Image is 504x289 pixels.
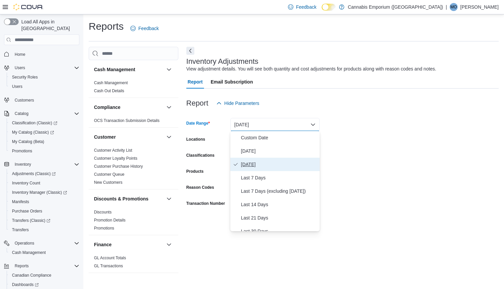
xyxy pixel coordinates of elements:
[89,117,178,127] div: Compliance
[9,147,35,155] a: Promotions
[285,0,319,14] a: Feedback
[450,3,457,11] span: MO
[89,20,124,33] h1: Reports
[7,216,82,225] a: Transfers (Classic)
[1,95,82,105] button: Customers
[9,216,79,225] span: Transfers (Classic)
[94,156,137,161] a: Customer Loyalty Points
[15,241,34,246] span: Operations
[12,171,56,176] span: Adjustments (Classic)
[7,197,82,206] button: Manifests
[7,178,82,188] button: Inventory Count
[138,25,159,32] span: Feedback
[94,134,116,140] h3: Customer
[9,249,79,257] span: Cash Management
[15,111,28,116] span: Catalog
[12,218,50,223] span: Transfers (Classic)
[230,131,320,231] div: Select listbox
[165,103,173,111] button: Compliance
[9,83,25,91] a: Users
[12,160,79,168] span: Inventory
[1,261,82,271] button: Reports
[9,170,58,178] a: Adjustments (Classic)
[7,188,82,197] a: Inventory Manager (Classic)
[12,50,79,58] span: Home
[7,146,82,156] button: Promotions
[12,199,29,204] span: Manifests
[12,250,46,255] span: Cash Management
[165,65,173,74] button: Cash Management
[241,214,317,222] span: Last 21 Days
[322,4,336,11] input: Dark Mode
[12,190,67,195] span: Inventory Manager (Classic)
[12,273,51,278] span: Canadian Compliance
[12,110,79,118] span: Catalog
[7,271,82,280] button: Canadian Compliance
[9,207,79,215] span: Purchase Orders
[186,201,225,206] label: Transaction Number
[7,73,82,82] button: Security Roles
[12,120,57,126] span: Classification (Classic)
[186,121,210,126] label: Date Range
[15,98,34,103] span: Customers
[12,227,29,233] span: Transfers
[9,271,54,279] a: Canadian Compliance
[9,188,79,196] span: Inventory Manager (Classic)
[12,262,31,270] button: Reports
[12,96,79,104] span: Customers
[165,133,173,141] button: Customer
[94,241,164,248] button: Finance
[9,138,79,146] span: My Catalog (Beta)
[94,241,112,248] h3: Finance
[12,160,34,168] button: Inventory
[186,99,208,107] h3: Report
[94,134,164,140] button: Customer
[186,185,214,190] label: Reason Codes
[9,281,41,289] a: Dashboards
[460,3,499,11] p: [PERSON_NAME]
[165,195,173,203] button: Discounts & Promotions
[9,226,79,234] span: Transfers
[9,128,79,136] span: My Catalog (Classic)
[9,119,79,127] span: Classification (Classic)
[348,3,443,11] p: Cannabis Emporium ([GEOGRAPHIC_DATA])
[7,128,82,137] a: My Catalog (Classic)
[12,64,79,72] span: Users
[9,128,57,136] a: My Catalog (Classic)
[89,208,178,235] div: Discounts & Promotions
[446,3,447,11] p: |
[186,65,436,73] div: View adjustment details. You will see both quantity and cost adjustments for products along with ...
[296,4,316,10] span: Feedback
[12,110,31,118] button: Catalog
[94,195,164,202] button: Discounts & Promotions
[89,79,178,98] div: Cash Management
[241,200,317,208] span: Last 14 Days
[15,52,25,57] span: Home
[94,256,126,260] a: GL Account Totals
[7,225,82,235] button: Transfers
[186,137,205,142] label: Locations
[241,227,317,235] span: Last 30 Days
[9,73,79,81] span: Security Roles
[7,169,82,178] a: Adjustments (Classic)
[94,226,114,231] a: Promotions
[128,22,161,35] a: Feedback
[214,97,262,110] button: Hide Parameters
[13,4,43,10] img: Cova
[89,146,178,189] div: Customer
[9,73,40,81] a: Security Roles
[12,139,44,144] span: My Catalog (Beta)
[15,263,29,269] span: Reports
[1,239,82,248] button: Operations
[94,104,164,111] button: Compliance
[9,207,45,215] a: Purchase Orders
[9,147,79,155] span: Promotions
[19,18,79,32] span: Load All Apps in [GEOGRAPHIC_DATA]
[94,218,126,223] a: Promotion Details
[94,66,164,73] button: Cash Management
[1,49,82,59] button: Home
[9,188,70,196] a: Inventory Manager (Classic)
[12,282,39,287] span: Dashboards
[7,248,82,257] button: Cash Management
